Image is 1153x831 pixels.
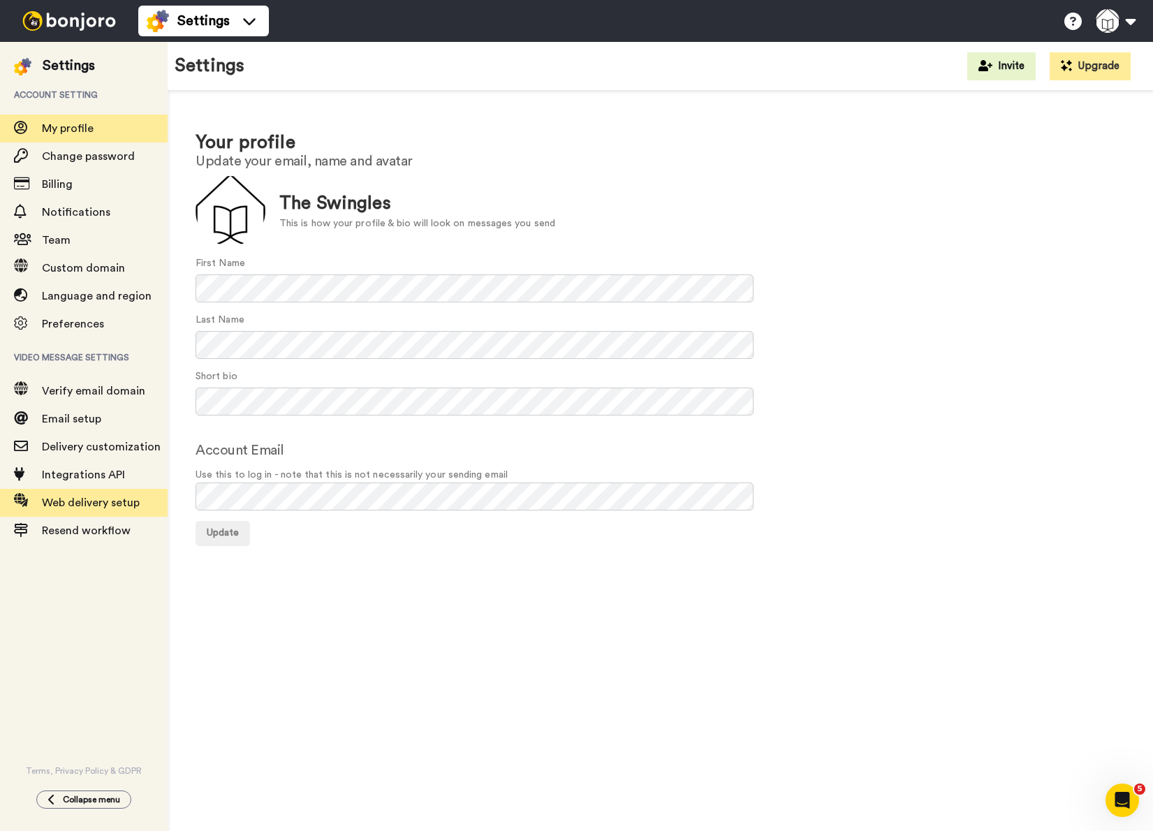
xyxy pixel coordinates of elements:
[43,56,95,75] div: Settings
[207,528,239,538] span: Update
[279,216,555,231] div: This is how your profile & bio will look on messages you send
[42,441,161,453] span: Delivery customization
[42,207,110,218] span: Notifications
[967,52,1036,80] button: Invite
[42,179,73,190] span: Billing
[63,794,120,805] span: Collapse menu
[42,525,131,536] span: Resend workflow
[42,413,101,425] span: Email setup
[196,154,1125,169] h2: Update your email, name and avatar
[1106,784,1139,817] iframe: Intercom live chat
[196,521,250,546] button: Update
[42,318,104,330] span: Preferences
[42,235,71,246] span: Team
[42,497,140,508] span: Web delivery setup
[196,313,244,328] label: Last Name
[196,440,284,461] label: Account Email
[177,11,230,31] span: Settings
[1134,784,1145,795] span: 5
[14,58,31,75] img: settings-colored.svg
[196,369,237,384] label: Short bio
[17,11,122,31] img: bj-logo-header-white.svg
[1050,52,1131,80] button: Upgrade
[36,790,131,809] button: Collapse menu
[42,123,94,134] span: My profile
[175,56,244,76] h1: Settings
[147,10,169,32] img: settings-colored.svg
[196,133,1125,153] h1: Your profile
[42,385,145,397] span: Verify email domain
[42,263,125,274] span: Custom domain
[42,291,152,302] span: Language and region
[279,191,555,216] div: The Swingles
[196,468,1125,483] span: Use this to log in - note that this is not necessarily your sending email
[42,151,135,162] span: Change password
[42,469,125,480] span: Integrations API
[196,256,245,271] label: First Name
